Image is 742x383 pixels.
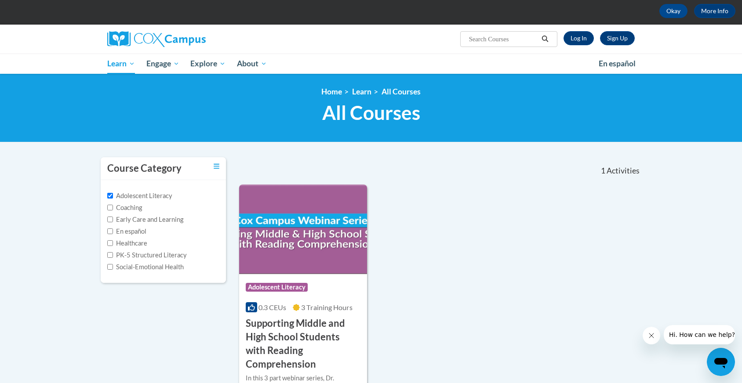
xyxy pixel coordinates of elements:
[694,4,735,18] a: More Info
[301,303,353,311] span: 3 Training Hours
[600,31,635,45] a: Register
[593,54,641,73] a: En español
[322,101,420,124] span: All Courses
[107,205,113,210] input: Checkbox for Options
[185,54,231,74] a: Explore
[107,252,113,258] input: Checkbox for Options
[246,283,308,292] span: Adolescent Literacy
[107,215,183,224] label: Early Care and Learning
[643,327,660,344] iframe: Close message
[107,58,135,69] span: Learn
[258,303,286,311] span: 0.3 CEUs
[468,34,538,44] input: Search Courses
[94,54,648,74] div: Main menu
[107,31,206,47] img: Cox Campus
[321,87,342,96] a: Home
[664,325,735,344] iframe: Message from company
[231,54,273,74] a: About
[107,193,113,199] input: Checkbox for Options
[601,166,605,176] span: 1
[538,34,552,44] button: Search
[246,317,360,371] h3: Supporting Middle and High School Students with Reading Comprehension
[107,262,184,272] label: Social-Emotional Health
[352,87,371,96] a: Learn
[107,228,113,234] input: Checkbox for Options
[107,238,147,248] label: Healthcare
[107,250,187,260] label: PK-5 Structured Literacy
[564,31,594,45] a: Log In
[107,217,113,222] input: Checkbox for Options
[607,166,640,176] span: Activities
[107,162,182,175] h3: Course Category
[107,227,146,236] label: En español
[107,264,113,270] input: Checkbox for Options
[707,348,735,376] iframe: Button to launch messaging window
[102,54,141,74] a: Learn
[146,58,179,69] span: Engage
[141,54,185,74] a: Engage
[214,162,219,171] a: Toggle collapse
[659,4,687,18] button: Okay
[190,58,226,69] span: Explore
[107,31,274,47] a: Cox Campus
[599,59,636,68] span: En español
[107,191,172,201] label: Adolescent Literacy
[382,87,421,96] a: All Courses
[239,184,367,274] img: Course Logo
[237,58,267,69] span: About
[107,203,142,213] label: Coaching
[107,240,113,246] input: Checkbox for Options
